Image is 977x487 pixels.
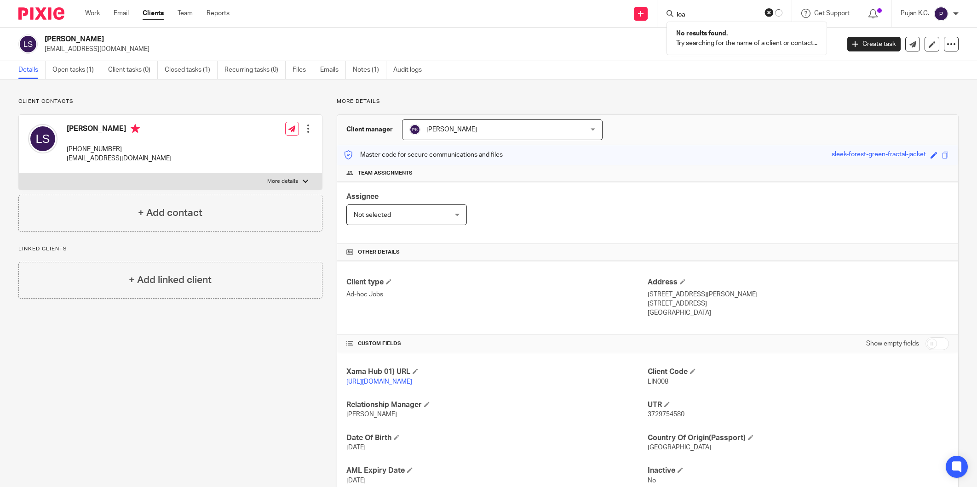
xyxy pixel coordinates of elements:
p: More details [337,98,959,105]
p: Master code for secure communications and files [344,150,503,159]
span: [DATE] [346,477,366,484]
a: Emails [320,61,346,79]
h4: AML Expiry Date [346,466,648,476]
p: Ad-hoc Jobs [346,290,648,299]
a: Client tasks (0) [108,61,158,79]
h4: CUSTOM FIELDS [346,340,648,347]
span: Assignee [346,193,379,200]
a: Work [85,9,100,18]
h2: [PERSON_NAME] [45,34,676,44]
a: Team [178,9,193,18]
h4: Client Code [648,367,949,377]
a: Open tasks (1) [52,61,101,79]
span: Not selected [354,212,391,218]
h4: Relationship Manager [346,400,648,410]
a: Clients [143,9,164,18]
span: Team assignments [358,170,413,177]
h4: + Add contact [138,206,202,220]
a: Files [293,61,313,79]
h4: + Add linked client [129,273,212,287]
p: More details [267,178,298,185]
p: [PHONE_NUMBER] [67,145,172,154]
input: Search [676,11,759,19]
a: Closed tasks (1) [165,61,218,79]
h4: [PERSON_NAME] [67,124,172,136]
span: Other details [358,249,400,256]
span: [PERSON_NAME] [426,126,477,133]
label: Show empty fields [866,339,919,348]
button: Clear [764,8,774,17]
p: Pujan K.C. [901,9,929,18]
h3: Client manager [346,125,393,134]
a: Details [18,61,46,79]
div: sleek-forest-green-fractal-jacket [832,150,926,160]
a: Create task [847,37,901,51]
a: Recurring tasks (0) [224,61,286,79]
p: Client contacts [18,98,322,105]
img: Pixie [18,7,64,20]
h4: Country Of Origin(Passport) [648,433,949,443]
img: svg%3E [409,124,420,135]
span: 3729754580 [648,411,684,418]
h4: Xama Hub 01) URL [346,367,648,377]
span: Get Support [814,10,850,17]
img: svg%3E [18,34,38,54]
h4: Address [648,277,949,287]
img: svg%3E [934,6,948,21]
h4: Client type [346,277,648,287]
span: No [648,477,656,484]
a: Reports [207,9,230,18]
span: [DATE] [346,444,366,451]
span: [GEOGRAPHIC_DATA] [648,444,711,451]
h4: UTR [648,400,949,410]
p: Linked clients [18,245,322,253]
img: svg%3E [28,124,57,153]
p: [STREET_ADDRESS] [648,299,949,308]
h4: Date Of Birth [346,433,648,443]
i: Primary [131,124,140,133]
h4: Inactive [648,466,949,476]
svg: Results are loading [775,9,782,17]
p: [EMAIL_ADDRESS][DOMAIN_NAME] [67,154,172,163]
a: Notes (1) [353,61,386,79]
span: [PERSON_NAME] [346,411,397,418]
a: [URL][DOMAIN_NAME] [346,379,412,385]
p: [STREET_ADDRESS][PERSON_NAME] [648,290,949,299]
a: Audit logs [393,61,429,79]
a: Email [114,9,129,18]
p: [GEOGRAPHIC_DATA] [648,308,949,317]
span: LIN008 [648,379,668,385]
p: [EMAIL_ADDRESS][DOMAIN_NAME] [45,45,833,54]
